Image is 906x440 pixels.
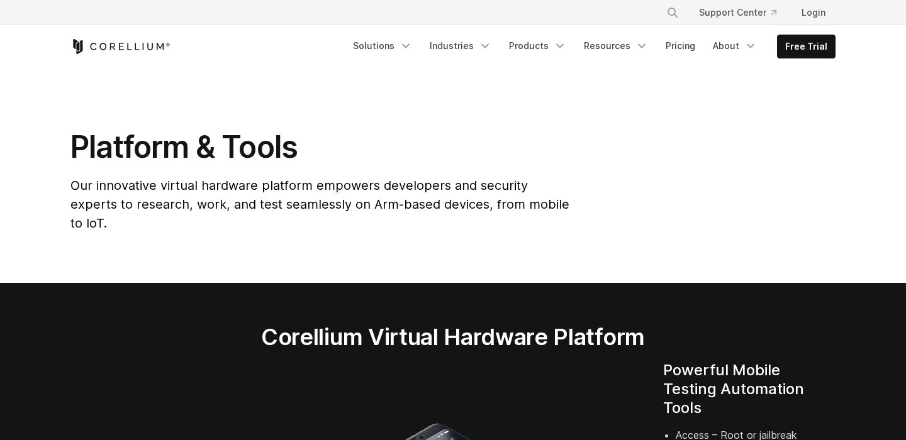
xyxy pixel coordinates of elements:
a: Pricing [658,35,703,57]
a: Login [791,1,836,24]
h1: Platform & Tools [70,128,572,166]
h2: Corellium Virtual Hardware Platform [202,323,703,351]
a: Support Center [689,1,786,24]
a: Free Trial [778,35,835,58]
a: Solutions [345,35,420,57]
span: Our innovative virtual hardware platform empowers developers and security experts to research, wo... [70,178,569,231]
h4: Powerful Mobile Testing Automation Tools [663,361,836,417]
div: Navigation Menu [651,1,836,24]
div: Navigation Menu [345,35,836,58]
a: Industries [422,35,499,57]
a: About [705,35,764,57]
a: Products [501,35,574,57]
button: Search [661,1,684,24]
a: Corellium Home [70,39,171,54]
a: Resources [576,35,656,57]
